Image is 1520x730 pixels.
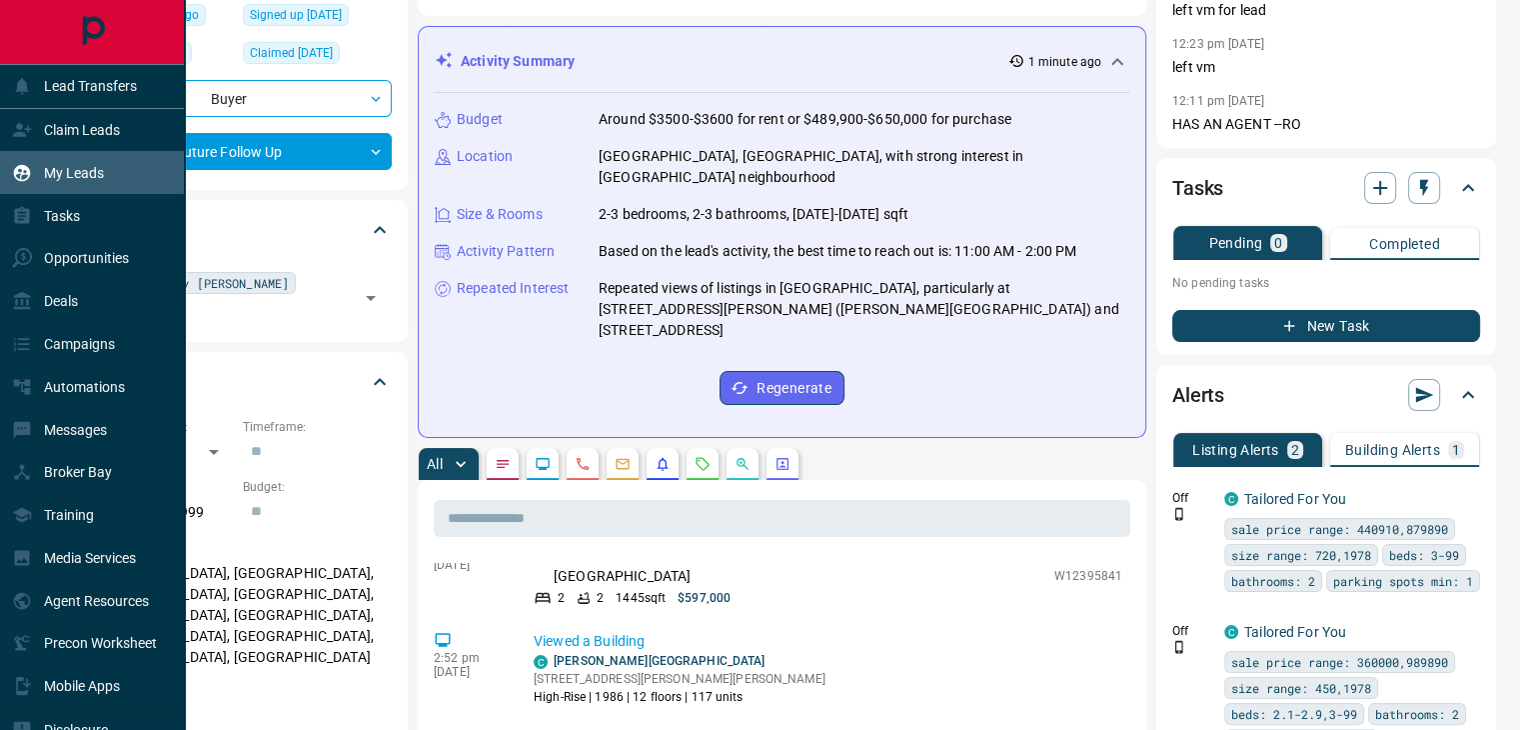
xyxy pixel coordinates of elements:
a: [PERSON_NAME][GEOGRAPHIC_DATA] [554,654,764,668]
p: 2-3 bedrooms, 2-3 bathrooms, [DATE]-[DATE] sqft [599,204,908,225]
p: 12:11 pm [DATE] [1172,94,1264,108]
svg: Calls [575,456,591,472]
span: size range: 720,1978 [1231,545,1371,565]
p: 1 minute ago [1028,53,1101,71]
p: Size & Rooms [457,204,543,225]
p: 2 [597,589,604,607]
div: Activity Summary1 minute ago [435,43,1129,80]
svg: Agent Actions [774,456,790,472]
p: Completed [1369,237,1440,251]
p: All [427,457,443,471]
div: Thu Oct 24 2024 [243,42,392,70]
p: [DATE] [434,558,504,572]
div: Buyer [84,80,392,117]
p: Building Alerts [1345,443,1440,457]
div: Future Follow Up [84,133,392,170]
p: Pending [1208,236,1262,250]
svg: Push Notification Only [1172,640,1186,654]
div: condos.ca [534,655,548,669]
div: Tue Jul 06 2021 [243,4,392,32]
a: Tailored For You [1244,491,1346,507]
p: No pending tasks [1172,268,1480,298]
p: Repeated Interest [457,278,569,299]
p: 0 [1274,236,1282,250]
span: bathrooms: 2 [1375,704,1459,724]
span: beds: 3-99 [1389,545,1459,565]
svg: Notes [495,456,511,472]
button: Regenerate [720,371,844,405]
p: Timeframe: [243,418,392,436]
p: [STREET_ADDRESS][PERSON_NAME][PERSON_NAME] [534,670,825,688]
div: Criteria [84,358,392,406]
svg: Emails [615,456,631,472]
div: Alerts [1172,371,1480,419]
p: 2:52 pm [434,651,504,665]
p: High-Rise | 1986 | 12 floors | 117 units [534,688,825,706]
h2: Alerts [1172,379,1224,411]
p: Listing Alerts [1192,443,1279,457]
p: Motivation: [84,705,392,723]
svg: Requests [695,456,711,472]
p: [GEOGRAPHIC_DATA], [GEOGRAPHIC_DATA], [GEOGRAPHIC_DATA], [GEOGRAPHIC_DATA], [GEOGRAPHIC_DATA], [G... [84,557,392,695]
p: Repeated views of listings in [GEOGRAPHIC_DATA], particularly at [STREET_ADDRESS][PERSON_NAME] ([... [599,278,1129,341]
p: HAS AN AGENT --RO [1172,114,1480,135]
p: Areas Searched: [84,539,392,557]
h2: Tasks [1172,172,1223,204]
p: Based on the lead's activity, the best time to reach out is: 11:00 AM - 2:00 PM [599,241,1076,262]
svg: Opportunities [735,456,751,472]
span: sale price range: 440910,879890 [1231,519,1448,539]
div: condos.ca [1224,625,1238,639]
p: Off [1172,622,1212,640]
span: Signed up [DATE] [250,5,342,25]
div: Tags [84,206,392,254]
span: sale price range: 360000,989890 [1231,652,1448,672]
p: $597,000 [678,589,731,607]
button: New Task [1172,310,1480,342]
svg: Lead Browsing Activity [535,456,551,472]
p: , [GEOGRAPHIC_DATA], [GEOGRAPHIC_DATA] [554,545,1044,587]
p: 2 [1291,443,1299,457]
svg: Push Notification Only [1172,507,1186,521]
p: [GEOGRAPHIC_DATA], [GEOGRAPHIC_DATA], with strong interest in [GEOGRAPHIC_DATA] neighbourhood [599,146,1129,188]
p: Around $3500-$3600 for rent or $489,900-$650,000 for purchase [599,109,1011,130]
button: Open [357,284,385,312]
span: bathrooms: 2 [1231,571,1315,591]
p: Activity Pattern [457,241,555,262]
p: W12395841 [1054,567,1122,585]
div: Tasks [1172,164,1480,212]
div: condos.ca [1224,492,1238,506]
span: reassigned by [PERSON_NAME] [97,273,289,293]
p: Off [1172,489,1212,507]
p: Activity Summary [461,51,575,72]
p: 12:23 pm [DATE] [1172,37,1264,51]
p: 1 [1452,443,1460,457]
p: Location [457,146,513,167]
p: 2 [558,589,565,607]
p: [DATE] [434,665,504,679]
span: size range: 450,1978 [1231,678,1371,698]
p: 1445 sqft [616,589,666,607]
svg: Listing Alerts [655,456,671,472]
span: Claimed [DATE] [250,43,333,63]
span: beds: 2.1-2.9,3-99 [1231,704,1357,724]
p: left vm [1172,57,1480,78]
a: Tailored For You [1244,624,1346,640]
p: Budget [457,109,503,130]
p: Budget: [243,478,392,496]
p: Viewed a Building [534,631,1122,652]
span: parking spots min: 1 [1333,571,1473,591]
